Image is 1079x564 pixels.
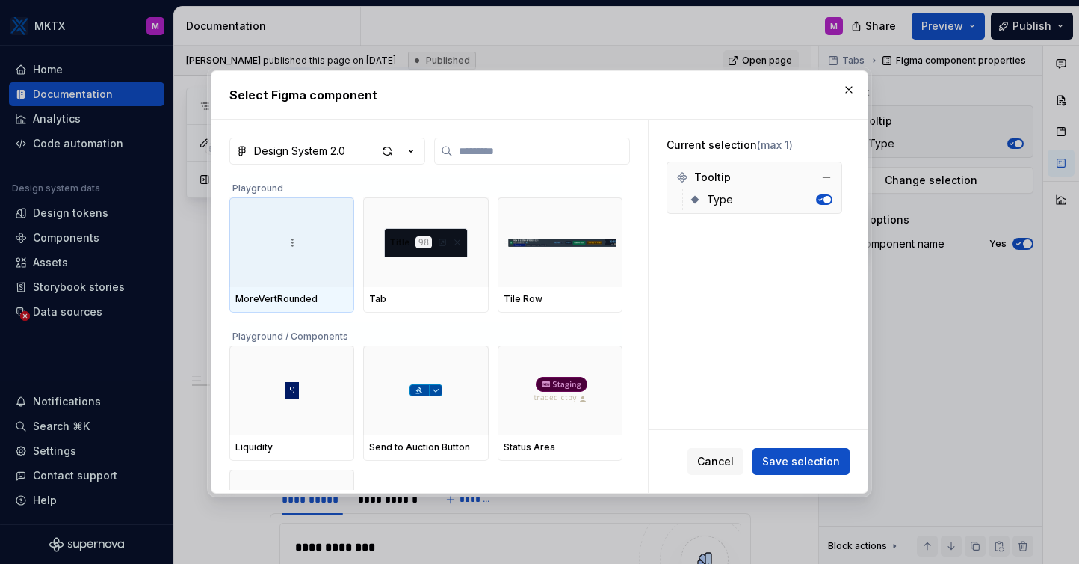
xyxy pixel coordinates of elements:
[707,192,733,207] span: Type
[369,293,482,305] div: Tab
[229,174,622,197] div: Playground
[694,170,731,185] span: Tooltip
[762,454,840,469] span: Save selection
[667,138,842,153] div: Current selection
[235,293,348,305] div: MoreVertRounded
[697,454,734,469] span: Cancel
[229,138,425,165] button: Design System 2.0
[687,448,743,475] button: Cancel
[229,86,850,104] h2: Select Figma component
[229,322,622,346] div: Playground / Components
[757,138,793,151] span: (max 1)
[369,441,482,453] div: Send to Auction Button
[752,448,850,475] button: Save selection
[504,441,616,453] div: Status Area
[504,293,616,305] div: Tile Row
[235,441,348,453] div: Liquidity
[670,165,838,189] div: Tooltip
[254,144,345,159] div: Design System 2.0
